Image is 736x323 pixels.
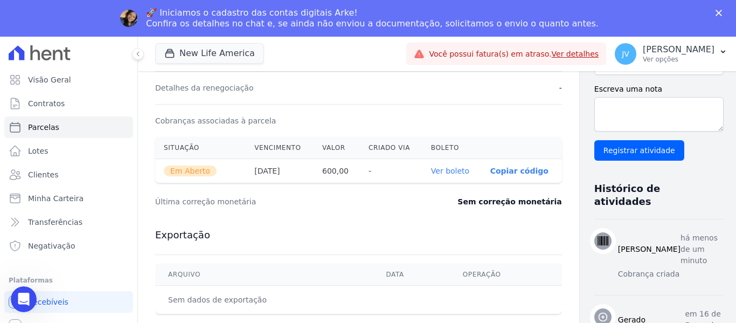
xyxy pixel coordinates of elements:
[28,240,75,251] span: Negativação
[618,244,681,255] h3: [PERSON_NAME]
[4,93,133,114] a: Contratos
[457,196,561,207] dd: Sem correção monetária
[559,83,562,93] dd: -
[28,146,48,156] span: Lotes
[28,297,68,307] span: Recebíveis
[28,74,71,85] span: Visão Geral
[4,235,133,257] a: Negativação
[594,182,716,208] h3: Histórico de atividades
[11,286,37,312] iframe: Intercom live chat
[450,264,562,286] th: Operação
[422,137,482,159] th: Boleto
[120,10,137,27] img: Profile image for Adriane
[4,164,133,185] a: Clientes
[431,167,469,175] a: Ver boleto
[643,44,714,55] p: [PERSON_NAME]
[4,188,133,209] a: Minha Carteira
[373,264,449,286] th: Data
[155,286,373,314] td: Sem dados de exportação
[716,10,726,16] div: Fechar
[643,55,714,64] p: Ver opções
[146,8,599,29] div: 🚀 Iniciamos o cadastro das contas digitais Arke! Confira os detalhes no chat e, se ainda não envi...
[155,137,246,159] th: Situação
[4,291,133,313] a: Recebíveis
[155,43,264,64] button: New Life America
[246,159,314,183] th: [DATE]
[622,50,629,58] span: JV
[606,39,736,69] button: JV [PERSON_NAME] Ver opções
[155,115,276,126] dt: Cobranças associadas à parcela
[155,229,562,242] h3: Exportação
[155,264,373,286] th: Arquivo
[28,217,82,228] span: Transferências
[4,69,133,91] a: Visão Geral
[594,84,724,95] label: Escreva uma nota
[28,122,59,133] span: Parcelas
[552,50,599,58] a: Ver detalhes
[360,159,422,183] th: -
[155,196,395,207] dt: Última correção monetária
[314,137,360,159] th: Valor
[28,169,58,180] span: Clientes
[594,140,684,161] input: Registrar atividade
[155,83,254,93] dt: Detalhes da renegociação
[429,49,599,60] span: Você possui fatura(s) em atraso.
[360,137,422,159] th: Criado via
[9,274,129,287] div: Plataformas
[4,140,133,162] a: Lotes
[4,116,133,138] a: Parcelas
[490,167,548,175] button: Copiar código
[681,232,724,266] p: há menos de um minuto
[28,193,84,204] span: Minha Carteira
[618,269,724,280] p: Cobrança criada
[314,159,360,183] th: 600,00
[4,211,133,233] a: Transferências
[28,98,65,109] span: Contratos
[164,166,217,176] span: Em Aberto
[246,137,314,159] th: Vencimento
